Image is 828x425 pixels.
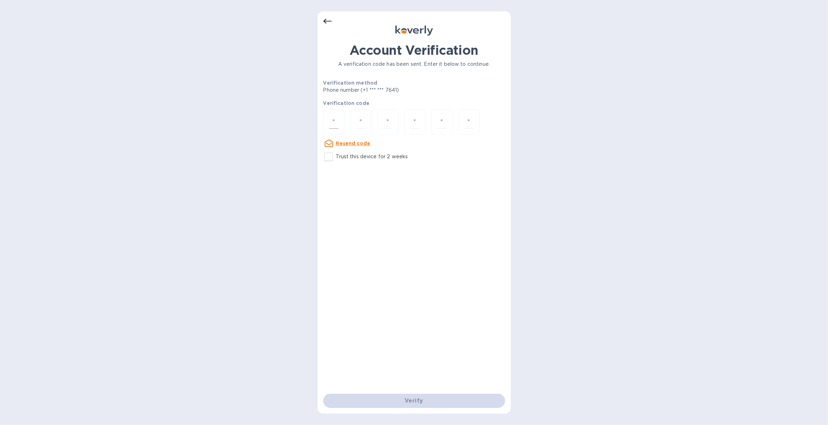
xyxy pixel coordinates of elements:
b: Verification method [323,80,378,86]
p: A verification code has been sent. Enter it below to continue. [323,60,505,68]
u: Resend code [336,140,370,146]
p: Verification code [323,100,505,107]
p: Trust this device for 2 weeks [336,153,408,160]
h1: Account Verification [323,43,505,58]
p: Phone number (+1 *** *** 7641) [323,86,454,94]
